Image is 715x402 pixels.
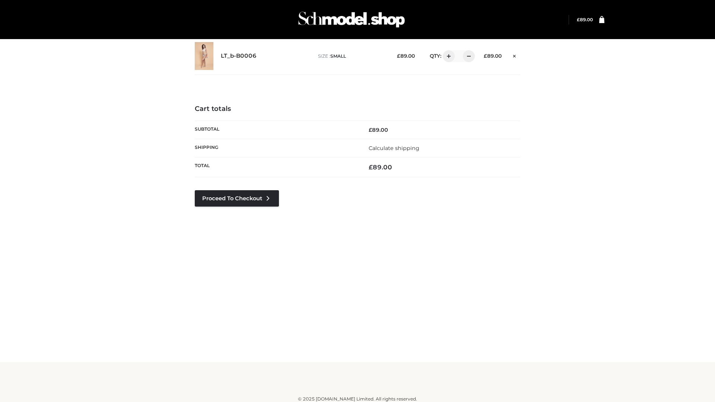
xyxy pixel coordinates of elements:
a: Remove this item [509,50,520,60]
bdi: 89.00 [369,163,392,171]
span: SMALL [330,53,346,59]
bdi: 89.00 [484,53,502,59]
a: Proceed to Checkout [195,190,279,207]
span: £ [369,163,373,171]
a: Calculate shipping [369,145,419,151]
span: £ [484,53,487,59]
img: Schmodel Admin 964 [296,5,407,34]
a: £89.00 [577,17,593,22]
th: Shipping [195,139,357,157]
bdi: 89.00 [577,17,593,22]
a: LT_b-B0006 [221,52,257,60]
th: Subtotal [195,121,357,139]
span: £ [397,53,400,59]
bdi: 89.00 [369,127,388,133]
p: size : [318,53,385,60]
th: Total [195,157,357,177]
h4: Cart totals [195,105,520,113]
div: QTY: [422,50,472,62]
span: £ [577,17,580,22]
span: £ [369,127,372,133]
bdi: 89.00 [397,53,415,59]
